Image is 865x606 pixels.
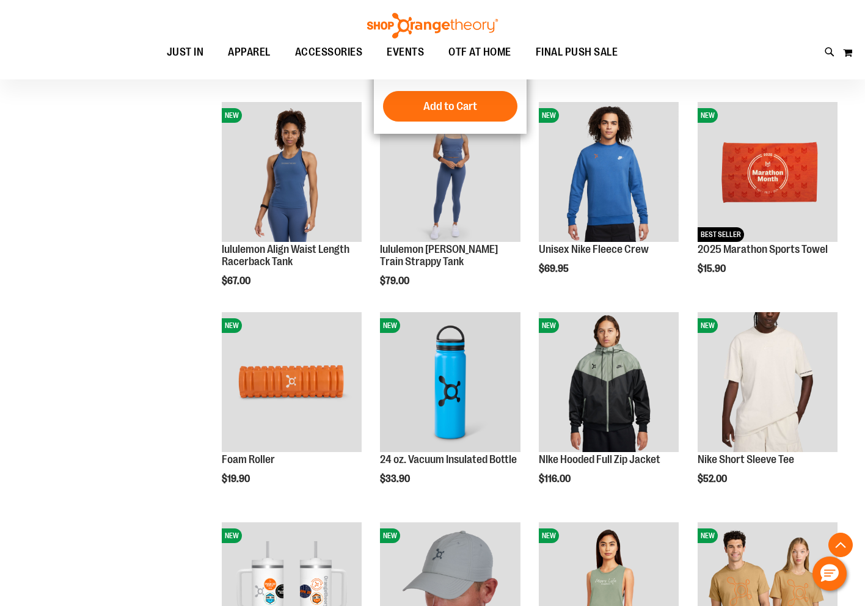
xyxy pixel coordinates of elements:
span: JUST IN [167,38,204,66]
span: Add to Cart [423,100,477,113]
a: EVENTS [374,38,436,67]
span: BEST SELLER [698,227,744,242]
img: 2025 Marathon Sports Towel [698,102,838,242]
a: lululemon Align Waist Length Racerback Tank [222,243,349,268]
a: ACCESSORIES [283,38,375,67]
div: product [216,96,368,318]
img: 24 oz. Vacuum Insulated Bottle [380,312,520,452]
span: NEW [222,528,242,543]
button: Back To Top [828,533,853,557]
span: NEW [539,318,559,333]
img: NIke Hooded Full Zip Jacket [539,312,679,452]
span: $19.90 [222,473,252,484]
a: lululemon Wunder Train Strappy TankNEW [380,102,520,244]
a: lululemon [PERSON_NAME] Train Strappy Tank [380,243,498,268]
span: NEW [380,528,400,543]
span: ACCESSORIES [295,38,363,66]
span: $69.95 [539,263,571,274]
a: Foam Roller [222,453,275,465]
div: product [533,96,685,305]
a: Unisex Nike Fleece CrewNEW [539,102,679,244]
img: lululemon Align Waist Length Racerback Tank [222,102,362,242]
span: EVENTS [387,38,424,66]
span: NEW [222,318,242,333]
span: NEW [698,318,718,333]
a: 2025 Marathon Sports Towel [698,243,828,255]
span: OTF AT HOME [448,38,511,66]
img: Nike Short Sleeve Tee [698,312,838,452]
img: lululemon Wunder Train Strappy Tank [380,102,520,242]
span: $67.00 [222,276,252,287]
img: Shop Orangetheory [365,13,500,38]
a: lululemon Align Waist Length Racerback TankNEW [222,102,362,244]
div: product [216,306,368,516]
a: 24 oz. Vacuum Insulated BottleNEW [380,312,520,454]
div: product [533,306,685,516]
span: $79.00 [380,276,411,287]
span: NEW [698,108,718,123]
img: Unisex Nike Fleece Crew [539,102,679,242]
div: product [374,96,526,318]
a: 2025 Marathon Sports TowelNEWBEST SELLER [698,102,838,244]
span: $15.90 [698,263,728,274]
div: product [374,306,526,516]
a: OTF AT HOME [436,38,524,67]
div: product [692,306,844,516]
button: Add to Cart [383,91,517,122]
a: 24 oz. Vacuum Insulated Bottle [380,453,517,465]
a: Unisex Nike Fleece Crew [539,243,649,255]
span: NEW [380,318,400,333]
span: $33.90 [380,473,412,484]
a: JUST IN [155,38,216,66]
a: FINAL PUSH SALE [524,38,630,67]
span: FINAL PUSH SALE [536,38,618,66]
a: Foam RollerNEW [222,312,362,454]
span: NEW [539,108,559,123]
a: APPAREL [216,38,283,67]
a: Nike Short Sleeve Tee [698,453,794,465]
button: Hello, have a question? Let’s chat. [812,557,847,591]
img: Foam Roller [222,312,362,452]
span: NEW [698,528,718,543]
div: product [692,96,844,305]
a: NIke Hooded Full Zip Jacket [539,453,660,465]
a: Nike Short Sleeve TeeNEW [698,312,838,454]
span: NEW [539,528,559,543]
span: $52.00 [698,473,729,484]
span: NEW [222,108,242,123]
a: NIke Hooded Full Zip JacketNEW [539,312,679,454]
span: $116.00 [539,473,572,484]
span: APPAREL [228,38,271,66]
